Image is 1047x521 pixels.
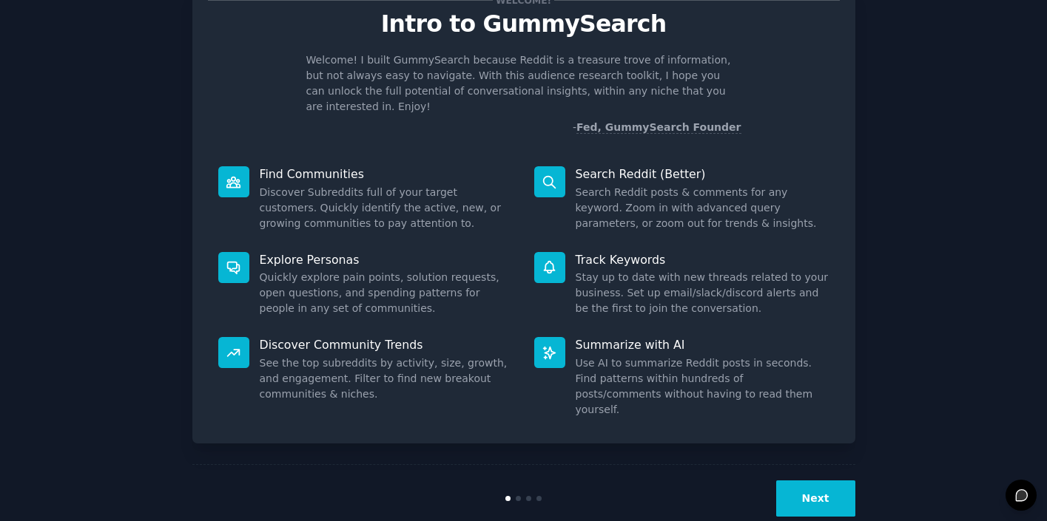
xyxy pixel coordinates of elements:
[576,166,829,182] p: Search Reddit (Better)
[208,11,840,37] p: Intro to GummySearch
[260,185,514,231] dd: Discover Subreddits full of your target customers. Quickly identify the active, new, or growing c...
[576,337,829,353] p: Summarize with AI
[260,252,514,268] p: Explore Personas
[260,337,514,353] p: Discover Community Trends
[576,270,829,316] dd: Stay up to date with new threads related to your business. Set up email/slack/discord alerts and ...
[576,185,829,231] dd: Search Reddit posts & comments for any keyword. Zoom in with advanced query parameters, or zoom o...
[576,252,829,268] p: Track Keywords
[306,52,741,115] p: Welcome! I built GummySearch because Reddit is a treasure trove of information, but not always ea...
[260,166,514,182] p: Find Communities
[260,355,514,402] dd: See the top subreddits by activity, size, growth, and engagement. Filter to find new breakout com...
[776,480,855,517] button: Next
[576,355,829,418] dd: Use AI to summarize Reddit posts in seconds. Find patterns within hundreds of posts/comments with...
[573,120,741,135] div: -
[260,270,514,316] dd: Quickly explore pain points, solution requests, open questions, and spending patterns for people ...
[576,121,741,134] a: Fed, GummySearch Founder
